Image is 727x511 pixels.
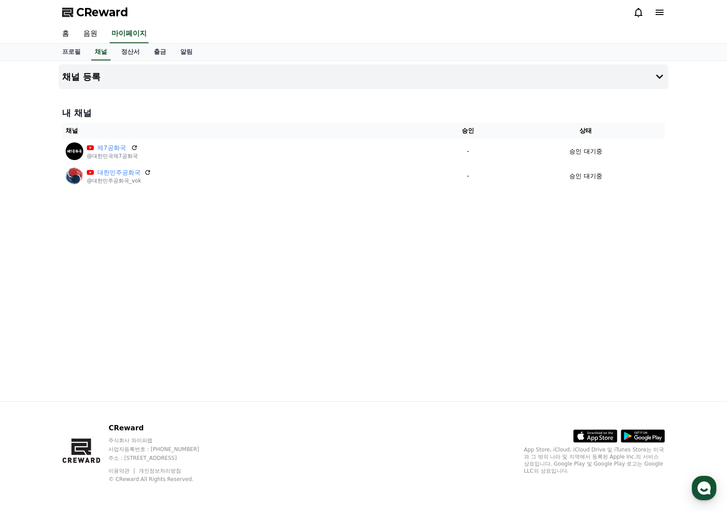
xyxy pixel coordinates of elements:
a: 대한민주공화국 [97,168,141,177]
h4: 채널 등록 [62,72,100,82]
a: 개인정보처리방침 [139,468,181,474]
p: © CReward All Rights Reserved. [108,476,216,483]
p: App Store, iCloud, iCloud Drive 및 iTunes Store는 미국과 그 밖의 나라 및 지역에서 등록된 Apple Inc.의 서비스 상표입니다. Goo... [524,446,665,474]
a: 음원 [76,25,104,43]
a: 알림 [173,44,200,60]
a: 홈 [55,25,76,43]
a: 프로필 [55,44,88,60]
a: 채널 [91,44,111,60]
span: CReward [76,5,128,19]
button: 채널 등록 [59,64,668,89]
a: 정산서 [114,44,147,60]
p: - [433,147,503,156]
a: 이용약관 [108,468,136,474]
h4: 내 채널 [62,107,665,119]
p: 주소 : [STREET_ADDRESS] [108,455,216,462]
p: 승인 대기중 [569,172,602,181]
th: 승인 [430,123,507,139]
th: 상태 [507,123,665,139]
a: 마이페이지 [110,25,148,43]
p: @대한민국제7공화국 [87,153,138,160]
a: CReward [62,5,128,19]
p: 사업자등록번호 : [PHONE_NUMBER] [108,446,216,453]
th: 채널 [62,123,430,139]
p: - [433,172,503,181]
p: CReward [108,423,216,433]
p: 주식회사 와이피랩 [108,437,216,444]
img: 대한민주공화국 [66,167,83,185]
a: 출금 [147,44,173,60]
img: 제7공화국 [66,142,83,160]
a: 제7공화국 [97,143,127,153]
p: 승인 대기중 [569,147,602,156]
p: @대한민주공화국_vok [87,177,151,184]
